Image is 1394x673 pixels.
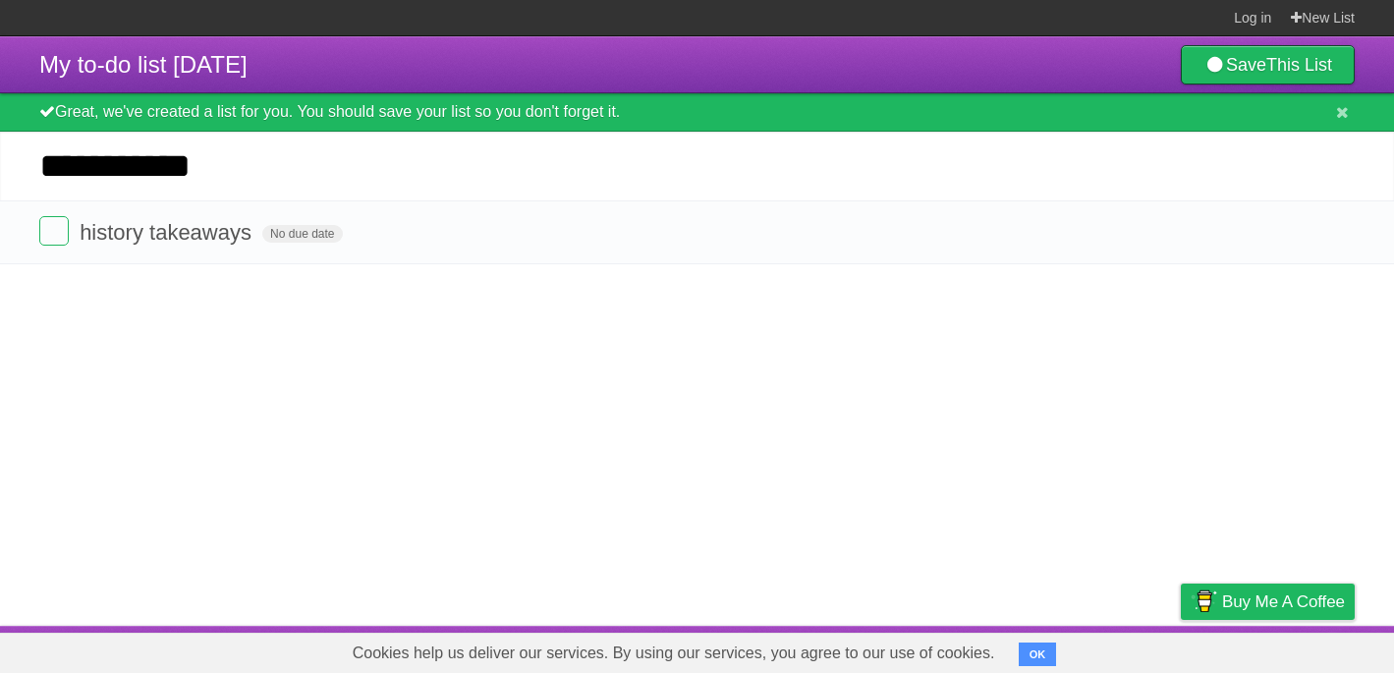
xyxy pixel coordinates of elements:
[1088,631,1132,668] a: Terms
[333,634,1015,673] span: Cookies help us deliver our services. By using our services, you agree to our use of cookies.
[262,225,342,243] span: No due date
[39,216,69,246] label: Done
[1266,55,1332,75] b: This List
[1155,631,1206,668] a: Privacy
[1181,584,1355,620] a: Buy me a coffee
[1019,643,1057,666] button: OK
[1222,585,1345,619] span: Buy me a coffee
[1191,585,1217,618] img: Buy me a coffee
[984,631,1064,668] a: Developers
[1181,45,1355,84] a: SaveThis List
[920,631,961,668] a: About
[39,51,248,78] span: My to-do list [DATE]
[80,220,256,245] span: history takeaways
[1231,631,1355,668] a: Suggest a feature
